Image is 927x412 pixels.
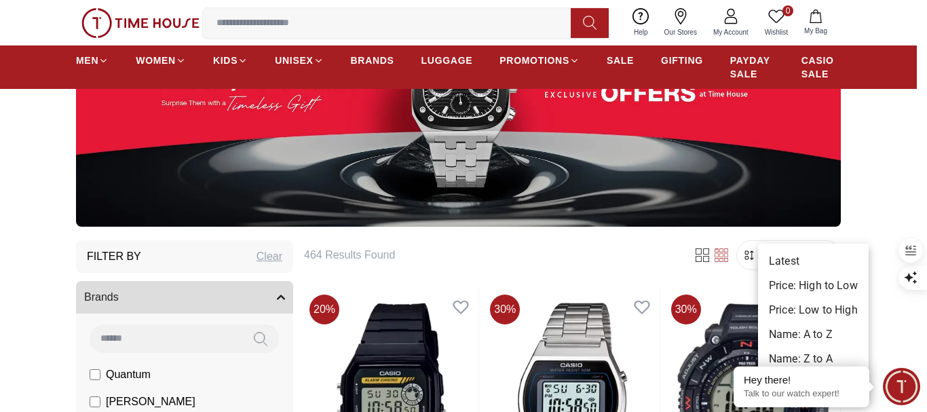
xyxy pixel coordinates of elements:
[758,249,869,274] li: Latest
[744,388,859,400] p: Talk to our watch expert!
[744,373,859,387] div: Hey there!
[758,274,869,298] li: Price: High to Low
[758,322,869,347] li: Name: A to Z
[758,347,869,371] li: Name: Z to A
[883,368,920,405] div: Chat Widget
[758,298,869,322] li: Price: Low to High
